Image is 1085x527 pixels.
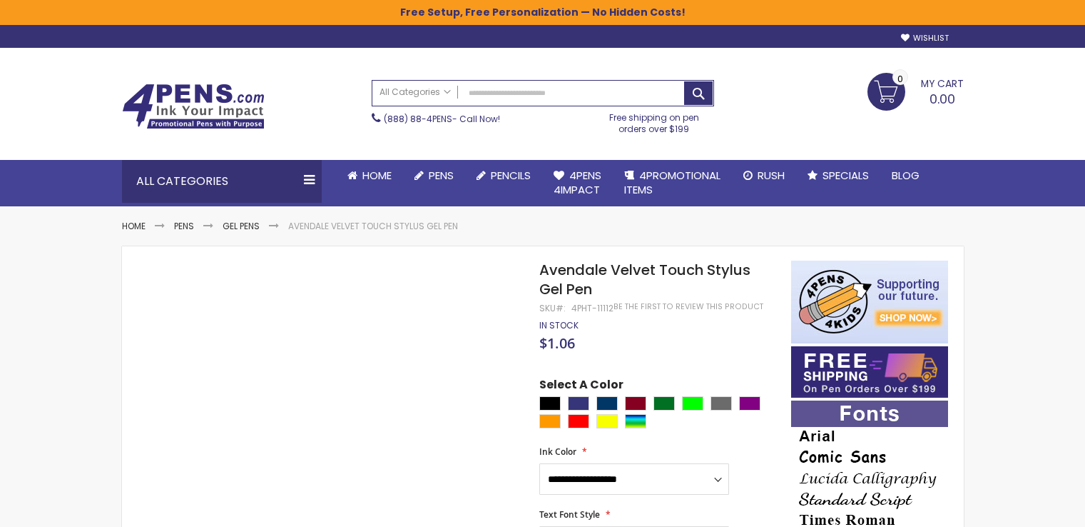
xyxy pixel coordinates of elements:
[624,168,720,197] span: 4PROMOTIONAL ITEMS
[625,414,646,428] div: Assorted
[539,377,623,396] span: Select A Color
[403,160,465,191] a: Pens
[596,396,618,411] div: Navy Blue
[539,302,566,314] strong: SKU
[892,168,920,183] span: Blog
[571,303,613,314] div: 4PHT-11112
[539,396,561,411] div: Black
[336,160,403,191] a: Home
[625,396,646,411] div: Burgundy
[867,73,964,109] a: 0.00 0
[539,260,750,299] span: Avendale Velvet Touch Stylus Gel Pen
[380,86,451,98] span: All Categories
[732,160,796,191] a: Rush
[539,319,579,331] span: In stock
[539,333,575,353] span: $1.06
[122,160,322,203] div: All Categories
[710,396,732,411] div: Grey
[174,220,194,232] a: Pens
[758,168,785,183] span: Rush
[539,320,579,331] div: Availability
[554,168,601,197] span: 4Pens 4impact
[653,396,675,411] div: Green
[822,168,869,183] span: Specials
[682,396,703,411] div: Lime Green
[901,33,949,44] a: Wishlist
[122,84,265,129] img: 4Pens Custom Pens and Promotional Products
[384,113,500,125] span: - Call Now!
[897,72,903,86] span: 0
[880,160,931,191] a: Blog
[542,160,613,206] a: 4Pens4impact
[384,113,452,125] a: (888) 88-4PENS
[791,346,948,398] img: Free shipping on orders over $199
[539,414,561,428] div: Orange
[465,160,542,191] a: Pencils
[223,220,260,232] a: Gel Pens
[362,168,392,183] span: Home
[613,301,763,312] a: Be the first to review this product
[796,160,880,191] a: Specials
[372,81,458,104] a: All Categories
[596,414,618,428] div: Yellow
[122,220,146,232] a: Home
[613,160,732,206] a: 4PROMOTIONALITEMS
[491,168,531,183] span: Pencils
[568,396,589,411] div: Royal Blue
[594,106,714,135] div: Free shipping on pen orders over $199
[539,508,600,521] span: Text Font Style
[429,168,454,183] span: Pens
[568,414,589,428] div: Red
[288,221,458,232] li: Avendale Velvet Touch Stylus Gel Pen
[791,261,948,343] img: 4pens 4 kids
[739,396,760,411] div: Purple
[929,90,955,108] span: 0.00
[539,446,576,458] span: Ink Color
